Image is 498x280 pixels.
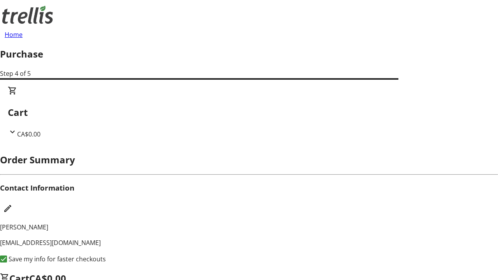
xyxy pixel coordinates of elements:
[17,130,40,138] span: CA$0.00
[8,105,490,119] h2: Cart
[7,254,106,264] label: Save my info for faster checkouts
[8,86,490,139] div: CartCA$0.00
